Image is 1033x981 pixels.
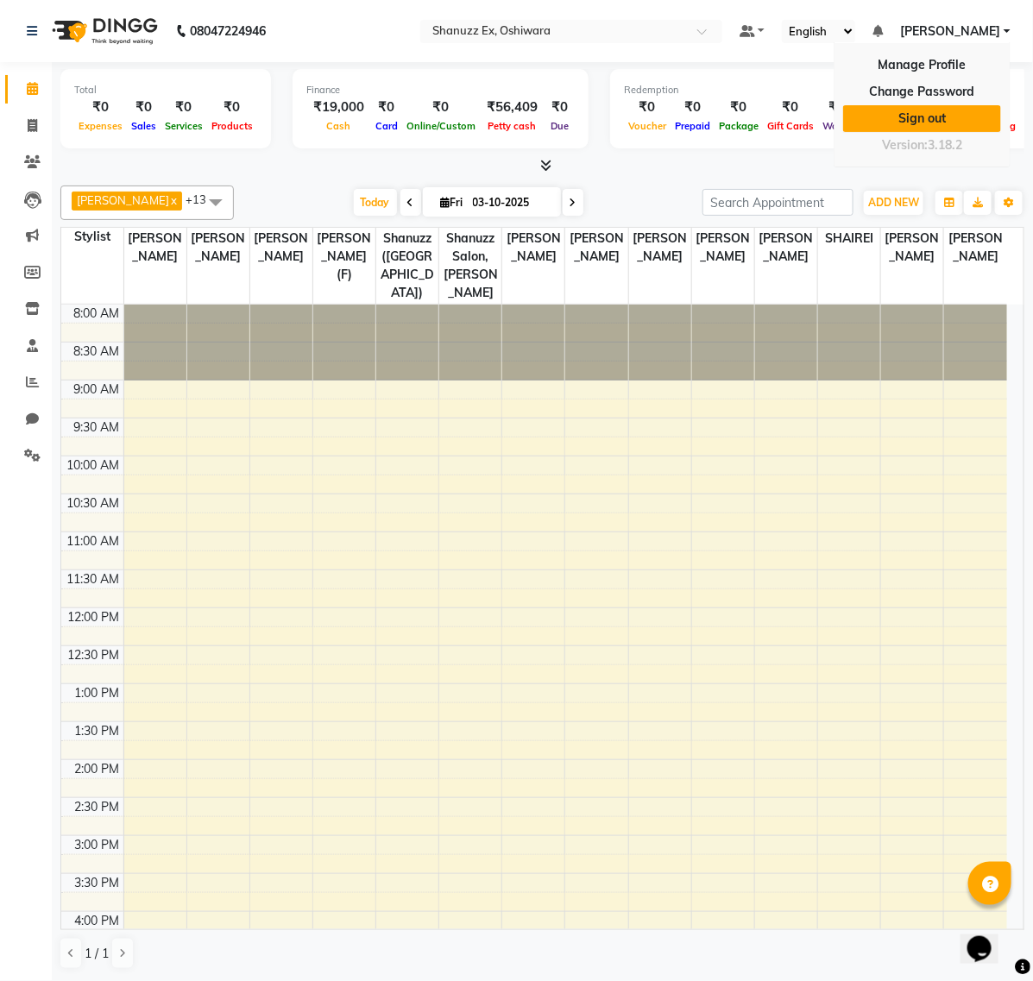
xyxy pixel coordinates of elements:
[702,189,853,216] input: Search Appointment
[72,912,123,930] div: 4:00 PM
[74,83,257,97] div: Total
[755,228,817,267] span: [PERSON_NAME]
[624,83,856,97] div: Redemption
[250,228,312,267] span: [PERSON_NAME]
[671,97,715,117] div: ₹0
[306,97,371,117] div: ₹19,000
[187,228,249,267] span: [PERSON_NAME]
[44,7,162,55] img: logo
[484,120,541,132] span: Petty cash
[402,97,480,117] div: ₹0
[71,343,123,361] div: 8:30 AM
[64,570,123,588] div: 11:30 AM
[818,120,856,132] span: Wallet
[354,189,397,216] span: Today
[169,193,177,207] a: x
[72,798,123,816] div: 2:30 PM
[629,228,691,267] span: [PERSON_NAME]
[545,97,575,117] div: ₹0
[763,120,818,132] span: Gift Cards
[71,380,123,399] div: 9:00 AM
[692,228,754,267] span: [PERSON_NAME]
[864,191,923,215] button: ADD NEW
[64,532,123,550] div: 11:00 AM
[124,228,186,267] span: [PERSON_NAME]
[900,22,1000,41] span: [PERSON_NAME]
[207,120,257,132] span: Products
[74,97,127,117] div: ₹0
[207,97,257,117] div: ₹0
[306,83,575,97] div: Finance
[961,912,1016,964] iframe: chat widget
[502,228,564,267] span: [PERSON_NAME]
[546,120,573,132] span: Due
[565,228,627,267] span: [PERSON_NAME]
[65,646,123,664] div: 12:30 PM
[313,228,375,286] span: [PERSON_NAME] (F)
[71,418,123,437] div: 9:30 AM
[71,305,123,323] div: 8:00 AM
[64,494,123,513] div: 10:30 AM
[818,228,880,249] span: SHAIREI
[127,97,161,117] div: ₹0
[868,196,919,209] span: ADD NEW
[72,722,123,740] div: 1:30 PM
[624,120,671,132] span: Voucher
[371,97,402,117] div: ₹0
[624,97,671,117] div: ₹0
[437,196,468,209] span: Fri
[376,228,438,304] span: Shanuzz ([GEOGRAPHIC_DATA])
[77,193,169,207] span: [PERSON_NAME]
[763,97,818,117] div: ₹0
[64,456,123,475] div: 10:00 AM
[402,120,480,132] span: Online/Custom
[72,874,123,892] div: 3:30 PM
[85,945,109,963] span: 1 / 1
[843,133,1001,158] div: Version:3.18.2
[439,228,501,304] span: Shanuzz Salon, [PERSON_NAME]
[671,120,715,132] span: Prepaid
[74,120,127,132] span: Expenses
[72,684,123,702] div: 1:00 PM
[161,120,207,132] span: Services
[186,192,219,206] span: +13
[843,79,1001,105] a: Change Password
[715,120,763,132] span: Package
[480,97,545,117] div: ₹56,409
[190,7,266,55] b: 08047224946
[715,97,763,117] div: ₹0
[72,760,123,778] div: 2:00 PM
[818,97,856,117] div: ₹0
[72,836,123,854] div: 3:00 PM
[843,52,1001,79] a: Manage Profile
[944,228,1007,267] span: [PERSON_NAME]
[323,120,356,132] span: Cash
[65,608,123,626] div: 12:00 PM
[843,105,1001,132] a: Sign out
[61,228,123,246] div: Stylist
[881,228,943,267] span: [PERSON_NAME]
[127,120,161,132] span: Sales
[161,97,207,117] div: ₹0
[468,190,554,216] input: 2025-10-03
[371,120,402,132] span: Card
